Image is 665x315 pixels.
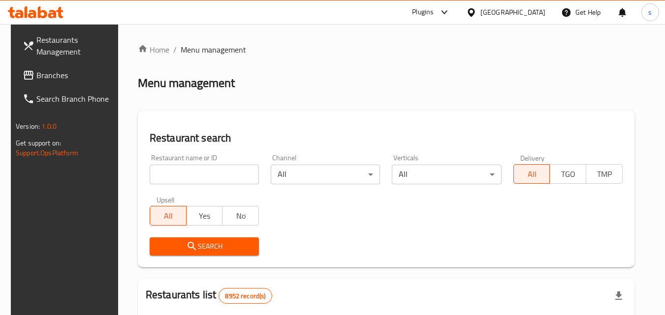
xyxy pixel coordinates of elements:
button: No [222,206,259,226]
button: TGO [549,164,586,184]
span: 8952 record(s) [219,291,271,301]
span: Search Branch Phone [36,93,114,105]
span: All [518,167,546,181]
span: All [154,209,183,223]
span: TGO [554,167,582,181]
span: No [226,209,255,223]
a: Home [138,44,169,56]
div: Export file [607,284,631,308]
span: Yes [190,209,219,223]
h2: Restaurants list [146,287,272,304]
div: Plugins [412,6,434,18]
a: Branches [15,63,122,87]
button: TMP [586,164,623,184]
div: [GEOGRAPHIC_DATA] [480,7,545,18]
button: All [513,164,550,184]
label: Delivery [520,154,545,161]
h2: Restaurant search [150,131,623,145]
a: Support.OpsPlatform [16,146,78,159]
span: Search [158,240,251,253]
span: s [648,7,652,18]
a: Restaurants Management [15,28,122,63]
span: Restaurants Management [36,34,114,57]
label: Upsell [157,196,175,203]
input: Search for restaurant name or ID.. [150,165,259,184]
span: 1.0.0 [41,120,57,133]
div: Total records count [219,288,272,304]
span: Menu management [181,44,246,56]
div: All [271,165,380,184]
div: All [392,165,501,184]
span: Branches [36,69,114,81]
nav: breadcrumb [138,44,634,56]
li: / [173,44,177,56]
button: All [150,206,187,226]
span: Version: [16,120,40,133]
span: TMP [590,167,619,181]
span: Get support on: [16,137,61,149]
a: Search Branch Phone [15,87,122,111]
h2: Menu management [138,75,235,91]
button: Yes [186,206,223,226]
button: Search [150,237,259,256]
